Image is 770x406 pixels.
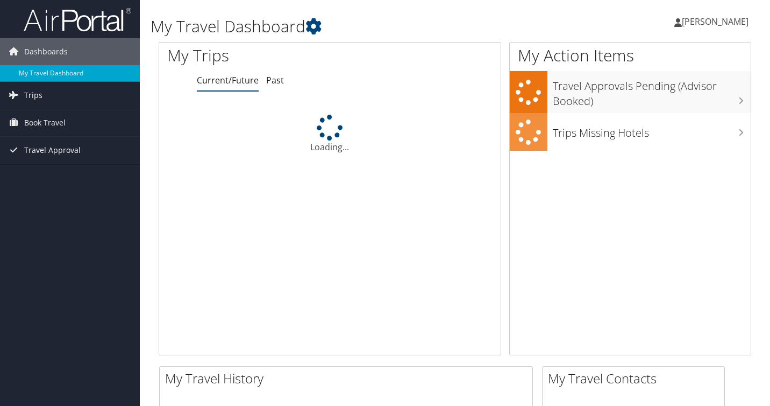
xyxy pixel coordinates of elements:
a: Past [266,74,284,86]
h3: Travel Approvals Pending (Advisor Booked) [553,73,751,109]
span: Trips [24,82,42,109]
a: Travel Approvals Pending (Advisor Booked) [510,71,751,113]
h3: Trips Missing Hotels [553,120,751,141]
a: Current/Future [197,74,259,86]
span: Dashboards [24,38,68,65]
span: Travel Approval [24,137,81,164]
span: Book Travel [24,109,66,136]
img: airportal-logo.png [24,7,131,32]
h2: My Travel Contacts [548,369,724,388]
h1: My Trips [167,44,350,67]
h1: My Travel Dashboard [151,15,557,38]
a: [PERSON_NAME] [674,5,759,38]
div: Loading... [159,115,501,153]
span: [PERSON_NAME] [682,16,748,27]
h1: My Action Items [510,44,751,67]
h2: My Travel History [165,369,532,388]
a: Trips Missing Hotels [510,113,751,151]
